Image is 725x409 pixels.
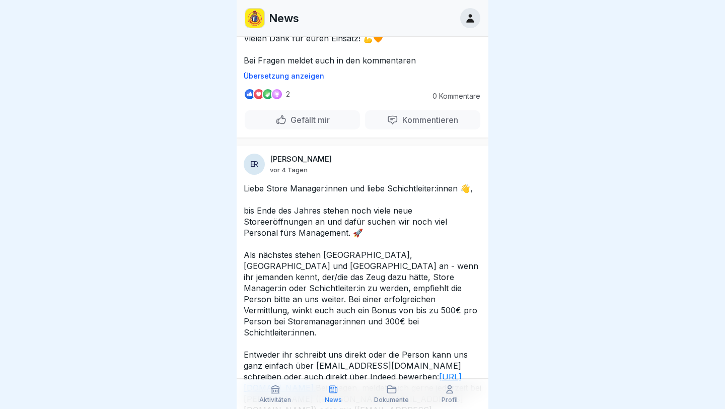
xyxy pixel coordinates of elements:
[398,115,458,125] p: Kommentieren
[325,396,342,403] p: News
[442,396,458,403] p: Profil
[270,155,332,164] p: [PERSON_NAME]
[269,12,299,25] p: News
[286,115,330,125] p: Gefällt mir
[244,72,481,80] p: Übersetzung anzeigen
[259,396,291,403] p: Aktivitäten
[270,166,308,174] p: vor 4 Tagen
[245,9,264,28] img: loco.jpg
[425,92,480,100] p: 0 Kommentare
[374,396,409,403] p: Dokumente
[286,90,290,98] p: 2
[244,154,265,175] div: ER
